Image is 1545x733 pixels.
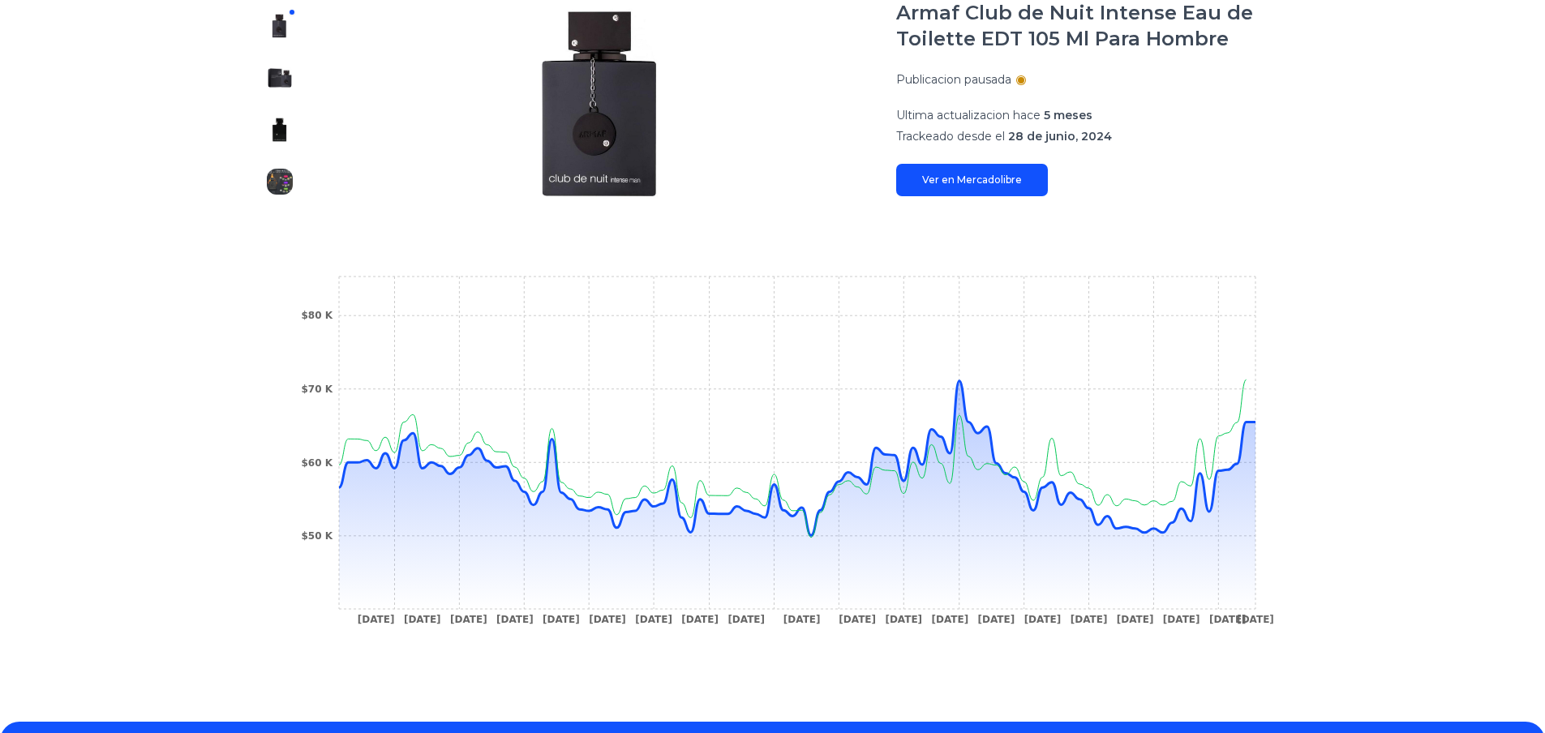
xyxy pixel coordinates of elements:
[896,129,1005,144] span: Trackeado desde el
[896,71,1011,88] p: Publicacion pausada
[301,310,333,321] tspan: $80 K
[977,614,1015,625] tspan: [DATE]
[267,65,293,91] img: Armaf Club de Nuit Intense Eau de Toilette EDT 105 Ml Para Hombre
[1044,108,1092,122] span: 5 meses
[589,614,626,625] tspan: [DATE]
[839,614,876,625] tspan: [DATE]
[1024,614,1061,625] tspan: [DATE]
[403,614,440,625] tspan: [DATE]
[267,117,293,143] img: Armaf Club de Nuit Intense Eau de Toilette EDT 105 Ml Para Hombre
[896,108,1041,122] span: Ultima actualizacion hace
[727,614,765,625] tspan: [DATE]
[496,614,534,625] tspan: [DATE]
[896,164,1048,196] a: Ver en Mercadolibre
[357,614,394,625] tspan: [DATE]
[1008,129,1112,144] span: 28 de junio, 2024
[267,13,293,39] img: Armaf Club de Nuit Intense Eau de Toilette EDT 105 Ml Para Hombre
[1116,614,1153,625] tspan: [DATE]
[885,614,922,625] tspan: [DATE]
[681,614,719,625] tspan: [DATE]
[301,530,333,542] tspan: $50 K
[783,614,820,625] tspan: [DATE]
[1070,614,1107,625] tspan: [DATE]
[301,384,333,395] tspan: $70 K
[267,169,293,195] img: Armaf Club de Nuit Intense Eau de Toilette EDT 105 Ml Para Hombre
[1208,614,1246,625] tspan: [DATE]
[931,614,968,625] tspan: [DATE]
[635,614,672,625] tspan: [DATE]
[449,614,487,625] tspan: [DATE]
[543,614,580,625] tspan: [DATE]
[1162,614,1200,625] tspan: [DATE]
[301,457,333,469] tspan: $60 K
[1237,614,1274,625] tspan: [DATE]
